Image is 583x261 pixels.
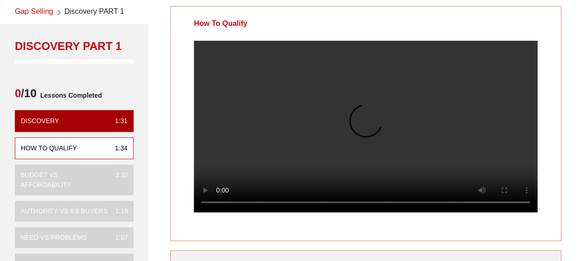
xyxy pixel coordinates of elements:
[37,86,102,105] span: Lessons Completed
[20,206,108,216] div: Authority vs 6.8 Buyers
[15,39,134,54] div: Discovery PART 1
[15,86,37,105] span: /10
[108,206,128,216] div: 1:19
[15,6,53,19] a: Gap Selling
[108,143,128,153] div: 1:34
[171,6,270,41] div: How To Qualify
[108,233,128,242] div: 1:07
[21,116,59,126] div: Discovery
[108,170,128,190] div: 3:32
[64,6,124,19] span: Discovery PART 1
[108,116,128,126] div: 1:31
[20,233,87,242] div: Need vs Problems
[20,170,108,190] div: Budget vs Affordability
[15,87,21,99] span: 0
[21,143,77,153] div: How To Qualify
